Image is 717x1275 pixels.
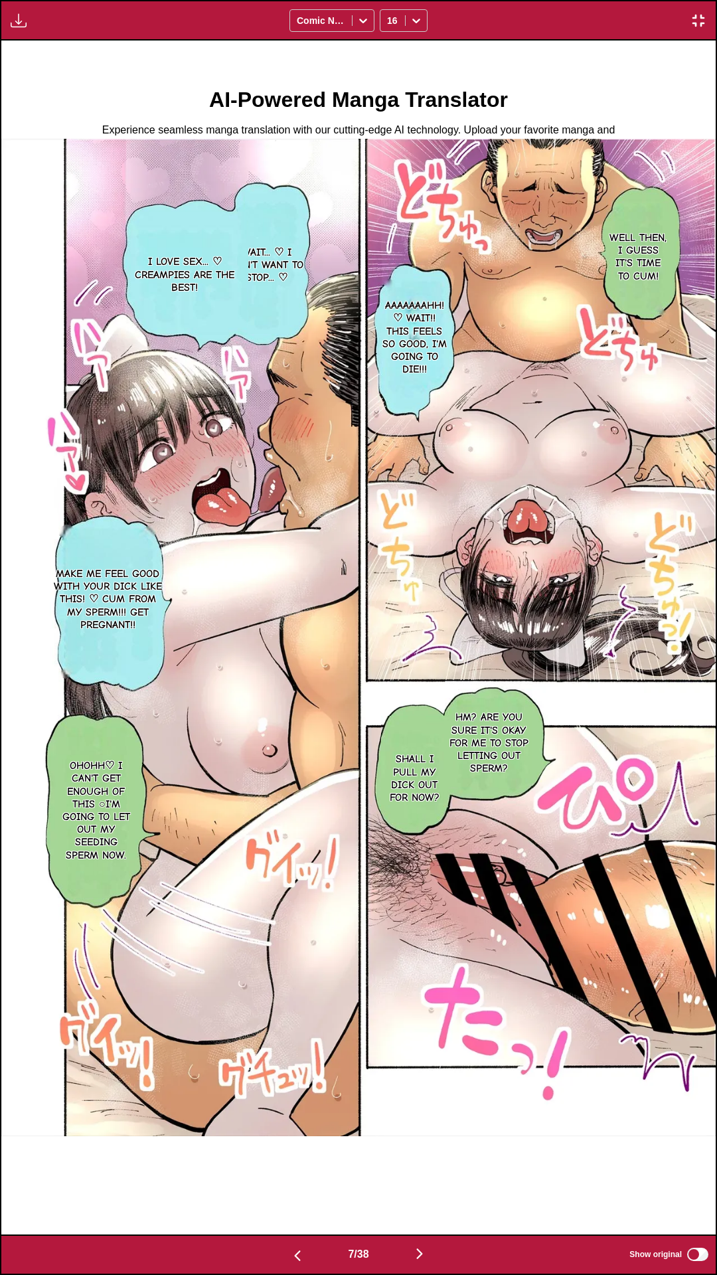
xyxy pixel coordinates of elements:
[289,1248,305,1264] img: Previous page
[50,565,165,634] p: Make me feel good with your dick like this! ♡ Cum from my sperm!!! Get pregnant!!
[1,139,716,1136] img: Manga Panel
[381,750,447,807] p: Shall I pull my dick out for now?
[11,13,27,29] img: Download translated images
[227,244,306,288] p: Wait... ♡ I don't want to stop... ♡
[378,297,451,379] p: AAAAAAAHH! ♡ WAIT!! This feels so good, I'm going to die!!!
[606,229,670,286] p: Well then, I guess it's time to cum!
[412,1246,428,1262] img: Next page
[445,709,532,778] p: Hm? Are you sure it's okay for me to stop letting out sperm?
[348,1248,368,1260] span: 7 / 38
[121,253,248,297] p: I love sex... ♡ Creampies are the best!
[629,1250,682,1259] span: Show original
[58,757,135,865] p: Ohohh♡ I can't get enough of this ○I'm going to let out my seeding sperm now.
[687,1248,708,1261] input: Show original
